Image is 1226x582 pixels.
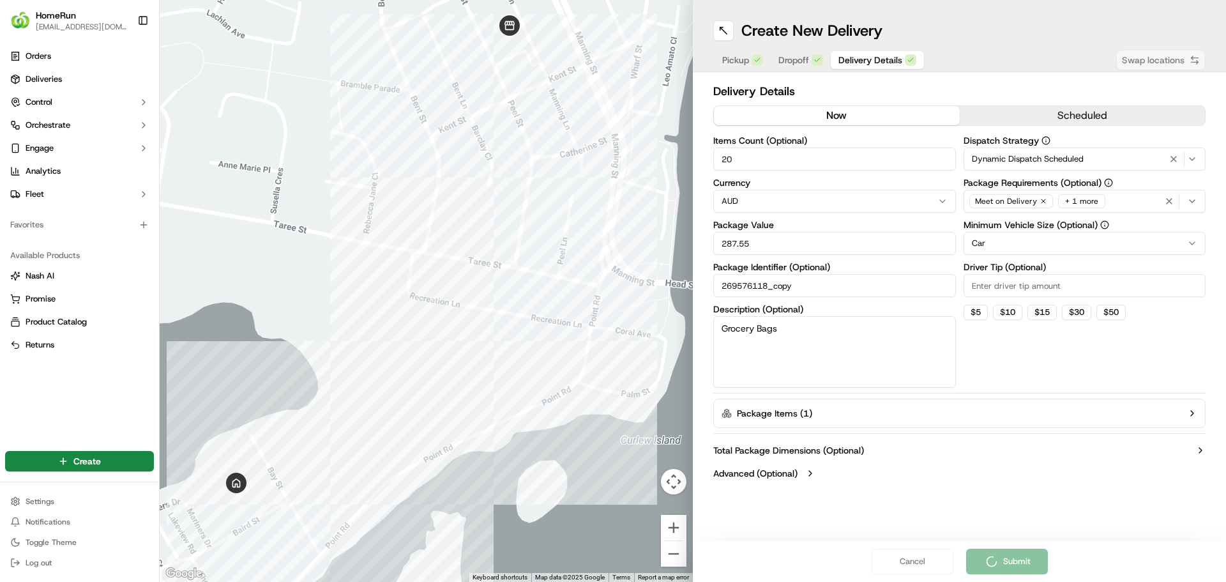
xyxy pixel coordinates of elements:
[473,573,527,582] button: Keyboard shortcuts
[638,574,689,581] a: Report a map error
[5,266,154,286] button: Nash AI
[5,46,154,66] a: Orders
[26,270,54,282] span: Nash AI
[127,217,155,226] span: Pylon
[26,496,54,507] span: Settings
[13,51,232,72] p: Welcome 👋
[713,263,956,272] label: Package Identifier (Optional)
[5,245,154,266] div: Available Products
[26,185,98,198] span: Knowledge Base
[713,178,956,187] label: Currency
[43,135,162,145] div: We're available if you need us!
[713,467,798,480] label: Advanced (Optional)
[713,274,956,297] input: Enter package identifier
[713,444,1206,457] button: Total Package Dimensions (Optional)
[612,574,630,581] a: Terms (opens in new tab)
[108,187,118,197] div: 💻
[36,22,127,32] button: [EMAIL_ADDRESS][DOMAIN_NAME]
[713,467,1206,480] button: Advanced (Optional)
[960,106,1206,125] button: scheduled
[163,565,205,582] a: Open this area in Google Maps (opens a new window)
[838,54,902,66] span: Delivery Details
[121,185,205,198] span: API Documentation
[5,289,154,309] button: Promise
[713,444,864,457] label: Total Package Dimensions (Optional)
[1062,305,1091,320] button: $30
[26,165,61,177] span: Analytics
[26,142,54,154] span: Engage
[964,148,1206,171] button: Dynamic Dispatch Scheduled
[1041,136,1050,145] button: Dispatch Strategy
[73,455,101,468] span: Create
[1027,305,1057,320] button: $15
[5,115,154,135] button: Orchestrate
[661,515,686,540] button: Zoom in
[713,305,956,314] label: Description (Optional)
[26,316,87,328] span: Product Catalog
[163,565,205,582] img: Google
[661,541,686,567] button: Zoom out
[26,537,77,548] span: Toggle Theme
[26,339,54,351] span: Returns
[5,138,154,158] button: Engage
[964,274,1206,297] input: Enter driver tip amount
[26,558,52,568] span: Log out
[713,399,1206,428] button: Package Items (1)
[5,5,132,36] button: HomeRunHomeRun[EMAIL_ADDRESS][DOMAIN_NAME]
[975,196,1037,206] span: Meet on Delivery
[1058,194,1105,208] div: + 1 more
[778,54,809,66] span: Dropoff
[722,54,749,66] span: Pickup
[1100,220,1109,229] button: Minimum Vehicle Size (Optional)
[43,122,209,135] div: Start new chat
[26,517,70,527] span: Notifications
[36,9,76,22] button: HomeRun
[661,469,686,494] button: Map camera controls
[10,10,31,31] img: HomeRun
[10,339,149,351] a: Returns
[964,136,1206,145] label: Dispatch Strategy
[993,305,1022,320] button: $10
[5,92,154,112] button: Control
[8,180,103,203] a: 📗Knowledge Base
[964,263,1206,272] label: Driver Tip (Optional)
[10,293,149,305] a: Promise
[217,126,232,141] button: Start new chat
[5,513,154,531] button: Notifications
[26,293,56,305] span: Promise
[10,316,149,328] a: Product Catalog
[26,73,62,85] span: Deliveries
[713,316,956,388] textarea: Grocery Bags
[964,220,1206,229] label: Minimum Vehicle Size (Optional)
[5,335,154,355] button: Returns
[103,180,210,203] a: 💻API Documentation
[13,122,36,145] img: 1736555255976-a54dd68f-1ca7-489b-9aae-adbdc363a1c4
[1096,305,1126,320] button: $50
[713,136,956,145] label: Items Count (Optional)
[26,188,44,200] span: Fleet
[26,96,52,108] span: Control
[5,161,154,181] a: Analytics
[741,20,882,41] h1: Create New Delivery
[5,312,154,332] button: Product Catalog
[10,270,149,282] a: Nash AI
[5,451,154,471] button: Create
[964,305,988,320] button: $5
[26,119,70,131] span: Orchestrate
[714,106,960,125] button: now
[713,148,956,171] input: Enter number of items
[713,220,956,229] label: Package Value
[5,69,154,89] a: Deliveries
[5,493,154,510] button: Settings
[5,533,154,551] button: Toggle Theme
[1104,178,1113,187] button: Package Requirements (Optional)
[5,215,154,235] div: Favorites
[737,407,812,420] label: Package Items ( 1 )
[13,187,23,197] div: 📗
[972,153,1084,165] span: Dynamic Dispatch Scheduled
[535,574,605,581] span: Map data ©2025 Google
[713,232,956,255] input: Enter package value
[26,50,51,62] span: Orders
